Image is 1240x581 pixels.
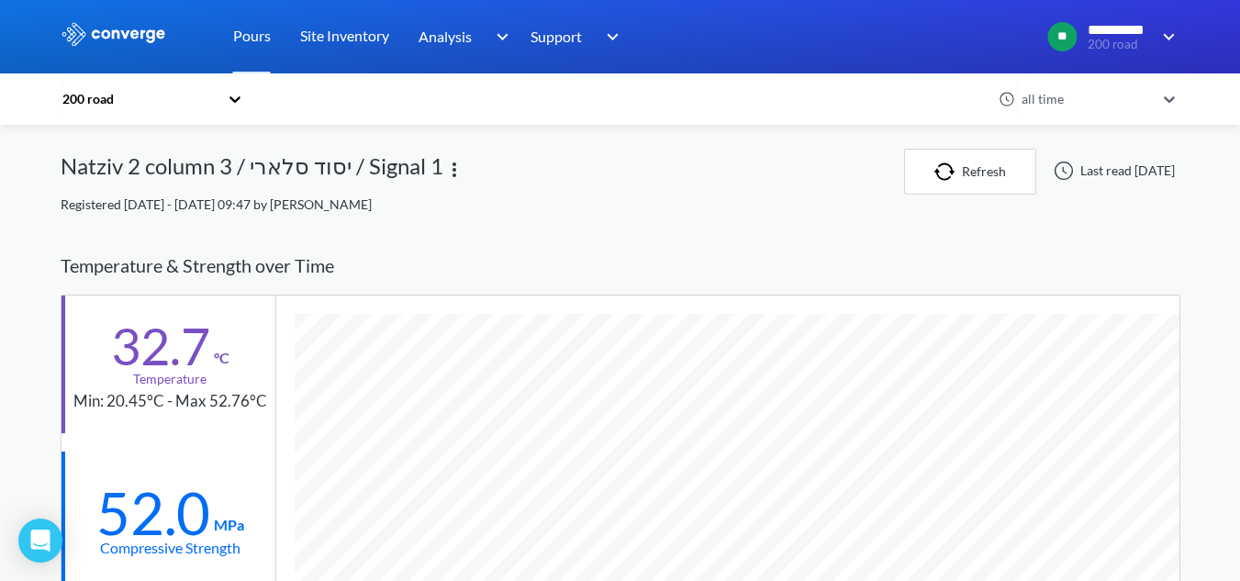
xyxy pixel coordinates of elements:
span: Support [531,25,582,48]
img: downArrow.svg [595,26,624,48]
div: Min: 20.45°C - Max 52.76°C [73,389,267,414]
div: 52.0 [96,490,210,536]
div: Natziv 2 column 3 / יסוד סלארי / Signal 1 [61,149,443,195]
div: Compressive Strength [100,536,240,559]
div: Temperature & Strength over Time [61,237,1180,295]
span: Registered [DATE] - [DATE] 09:47 by [PERSON_NAME] [61,196,372,212]
div: 32.7 [111,323,210,369]
img: more.svg [443,159,465,181]
img: icon-clock.svg [999,91,1015,107]
div: Last read [DATE] [1044,160,1180,182]
img: logo_ewhite.svg [61,22,167,46]
div: all time [1017,89,1155,109]
div: Open Intercom Messenger [18,519,62,563]
button: Refresh [904,149,1036,195]
img: downArrow.svg [484,26,513,48]
span: 200 road [1088,38,1151,51]
div: 200 road [61,89,218,109]
img: icon-refresh.svg [934,162,962,181]
span: Analysis [419,25,472,48]
div: Temperature [133,369,207,389]
img: downArrow.svg [1151,26,1180,48]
